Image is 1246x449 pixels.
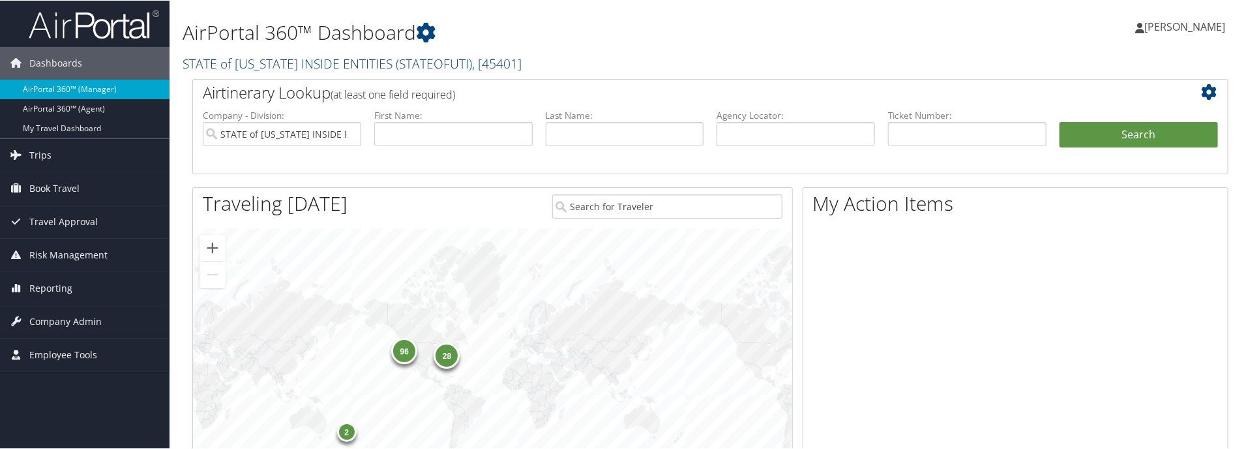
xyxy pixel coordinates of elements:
[29,305,102,337] span: Company Admin
[200,234,226,260] button: Zoom in
[203,108,361,121] label: Company - Division:
[203,189,348,217] h1: Traveling [DATE]
[1060,121,1218,147] button: Search
[29,338,97,371] span: Employee Tools
[29,238,108,271] span: Risk Management
[1135,7,1238,46] a: [PERSON_NAME]
[183,18,886,46] h1: AirPortal 360™ Dashboard
[331,87,455,101] span: (at least one field required)
[374,108,533,121] label: First Name:
[29,205,98,238] span: Travel Approval
[183,54,522,72] a: STATE of [US_STATE] INSIDE ENTITIES
[546,108,704,121] label: Last Name:
[888,108,1046,121] label: Ticket Number:
[29,8,159,39] img: airportal-logo.png
[552,194,782,218] input: Search for Traveler
[29,46,82,79] span: Dashboards
[200,261,226,287] button: Zoom out
[337,421,357,441] div: 2
[392,337,418,364] div: 96
[472,54,522,72] span: , [ 45401 ]
[29,138,52,171] span: Trips
[203,81,1132,103] h2: Airtinerary Lookup
[29,271,72,304] span: Reporting
[434,342,460,368] div: 28
[29,172,80,204] span: Book Travel
[803,189,1228,217] h1: My Action Items
[717,108,875,121] label: Agency Locator:
[1144,19,1225,33] span: [PERSON_NAME]
[396,54,472,72] span: ( STATEOFUTI )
